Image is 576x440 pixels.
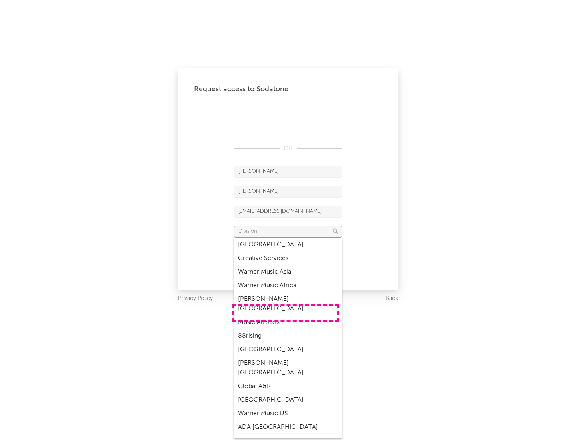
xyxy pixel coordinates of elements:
[234,279,342,292] div: Warner Music Africa
[234,226,342,238] input: Division
[234,238,342,252] div: [GEOGRAPHIC_DATA]
[234,265,342,279] div: Warner Music Asia
[234,186,342,198] input: Last Name
[234,407,342,420] div: Warner Music US
[234,380,342,393] div: Global A&R
[194,84,382,94] div: Request access to Sodatone
[234,166,342,178] input: First Name
[234,252,342,265] div: Creative Services
[234,316,342,329] div: Music All Stars
[234,144,342,154] div: OR
[234,356,342,380] div: [PERSON_NAME] [GEOGRAPHIC_DATA]
[386,294,398,304] a: Back
[234,292,342,316] div: [PERSON_NAME] [GEOGRAPHIC_DATA]
[234,206,342,218] input: Email
[234,393,342,407] div: [GEOGRAPHIC_DATA]
[234,343,342,356] div: [GEOGRAPHIC_DATA]
[178,294,213,304] a: Privacy Policy
[234,329,342,343] div: 88rising
[234,420,342,434] div: ADA [GEOGRAPHIC_DATA]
